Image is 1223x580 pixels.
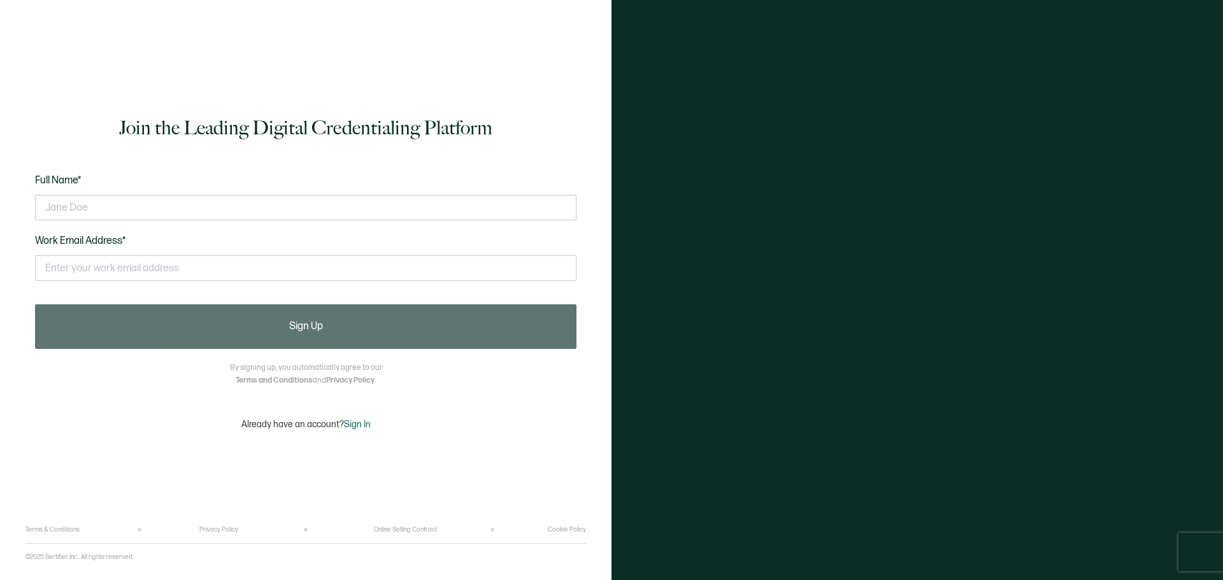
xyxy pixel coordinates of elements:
span: Sign Up [289,322,323,332]
span: Work Email Address* [35,235,126,247]
p: By signing up, you automatically agree to our and . [230,362,382,387]
a: Privacy Policy [199,526,238,534]
p: Already have an account? [241,419,371,430]
p: ©2025 Sertifier Inc.. All rights reserved. [25,553,134,561]
a: Online Selling Contract [374,526,437,534]
input: Jane Doe [35,195,576,220]
span: Full Name* [35,174,82,187]
span: Sign In [344,419,371,430]
a: Terms & Conditions [25,526,80,534]
button: Sign Up [35,304,576,349]
a: Cookie Policy [548,526,586,534]
a: Privacy Policy [326,376,375,385]
a: Terms and Conditions [236,376,313,385]
h1: Join the Leading Digital Credentialing Platform [119,115,492,141]
input: Enter your work email address [35,255,576,281]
